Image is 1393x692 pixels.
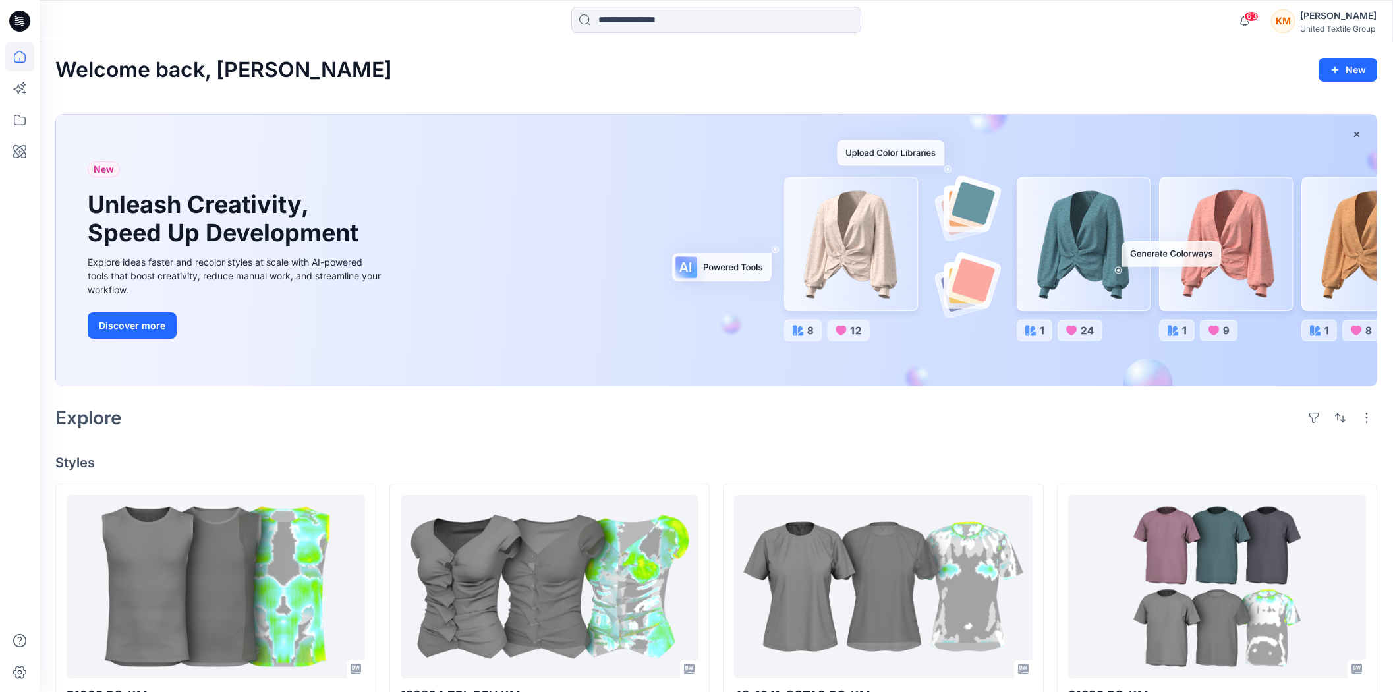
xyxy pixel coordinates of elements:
[734,495,1033,678] a: 49-1241-GOTAS RG-KM
[88,255,384,297] div: Explore ideas faster and recolor styles at scale with AI-powered tools that boost creativity, red...
[1068,495,1367,678] a: 01395 RG-KM
[401,495,699,678] a: 120364 ZPL DEV KM
[55,455,1377,471] h4: Styles
[1244,11,1259,22] span: 63
[94,161,114,177] span: New
[1300,8,1377,24] div: [PERSON_NAME]
[88,190,364,247] h1: Unleash Creativity, Speed Up Development
[88,312,177,339] button: Discover more
[1300,24,1377,34] div: United Textile Group
[67,495,365,678] a: R1005 RG-KM
[55,58,392,82] h2: Welcome back, [PERSON_NAME]
[55,407,122,428] h2: Explore
[1271,9,1295,33] div: KM
[1319,58,1377,82] button: New
[88,312,384,339] a: Discover more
